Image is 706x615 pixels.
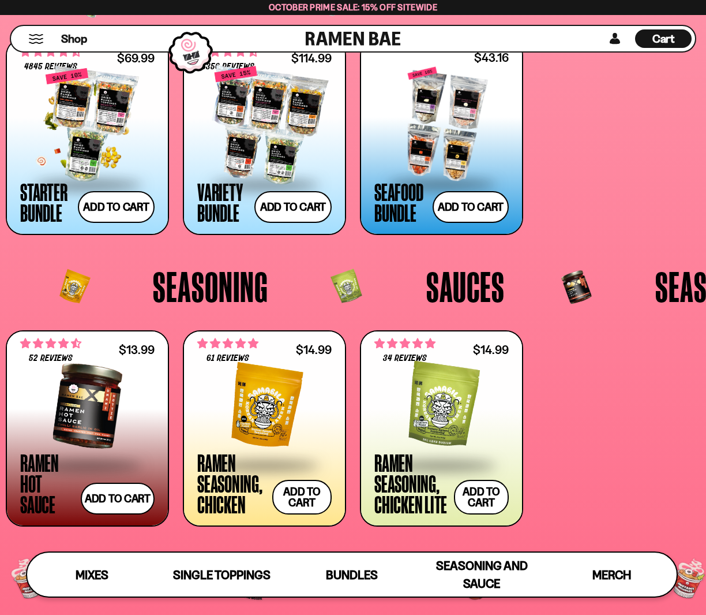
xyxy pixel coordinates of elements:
[20,181,72,223] div: Starter Bundle
[6,330,169,527] a: 4.71 stars 52 reviews $13.99 Ramen Hot Sauce Add to cart
[61,31,87,47] span: Shop
[24,62,77,72] span: 4845 reviews
[173,568,271,582] span: Single Toppings
[436,558,528,591] span: Seasoning and Sauce
[374,452,448,515] div: Ramen Seasoning, Chicken Lite
[78,191,155,223] button: Add to cart
[272,480,332,515] button: Add to cart
[652,32,675,46] span: Cart
[360,330,523,527] a: 5.00 stars 34 reviews $14.99 Ramen Seasoning, Chicken Lite Add to cart
[547,553,677,597] a: Merch
[20,336,81,351] span: 4.71 stars
[197,181,249,223] div: Variety Bundle
[592,568,631,582] span: Merch
[81,483,155,515] button: Add to cart
[157,553,287,597] a: Single Toppings
[61,29,87,48] a: Shop
[6,38,169,235] a: 4.71 stars 4845 reviews $69.99 Starter Bundle Add to cart
[296,344,332,355] div: $14.99
[269,2,437,13] span: October Prime Sale: 15% off Sitewide
[183,38,346,235] a: 4.63 stars 6356 reviews $114.99 Variety Bundle Add to cart
[360,38,523,235] a: $43.16 Seafood Bundle Add to cart
[117,53,155,64] div: $69.99
[433,191,509,223] button: Add to cart
[454,480,509,515] button: Add to cart
[254,191,332,223] button: Add to cart
[201,62,254,72] span: 6356 reviews
[197,452,266,515] div: Ramen Seasoning, Chicken
[374,336,435,351] span: 5.00 stars
[374,181,427,223] div: Seafood Bundle
[76,568,108,582] span: Mixes
[20,452,75,515] div: Ramen Hot Sauce
[473,344,509,355] div: $14.99
[197,336,258,351] span: 4.84 stars
[291,53,332,64] div: $114.99
[474,52,509,63] div: $43.16
[326,568,378,582] span: Bundles
[153,265,268,308] span: Seasoning
[183,330,346,527] a: 4.84 stars 61 reviews $14.99 Ramen Seasoning, Chicken Add to cart
[119,344,155,355] div: $13.99
[426,265,505,308] span: Sauces
[27,553,157,597] a: Mixes
[287,553,416,597] a: Bundles
[417,553,547,597] a: Seasoning and Sauce
[635,26,692,51] div: Cart
[28,34,44,44] button: Mobile Menu Trigger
